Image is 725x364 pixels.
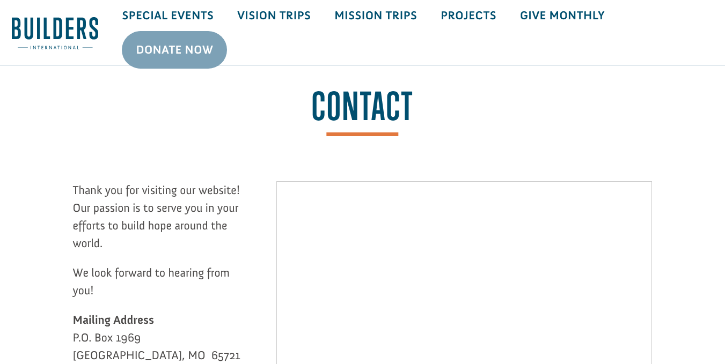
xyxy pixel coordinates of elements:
span: Contact [311,87,414,136]
strong: Mailing Address [73,313,155,327]
p: Thank you for visiting our website! Our passion is to serve you in your efforts to build hope aro... [73,181,245,264]
p: We look forward to hearing from you! [73,264,245,311]
img: Builders International [12,17,98,50]
a: Donate Now [122,31,227,69]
